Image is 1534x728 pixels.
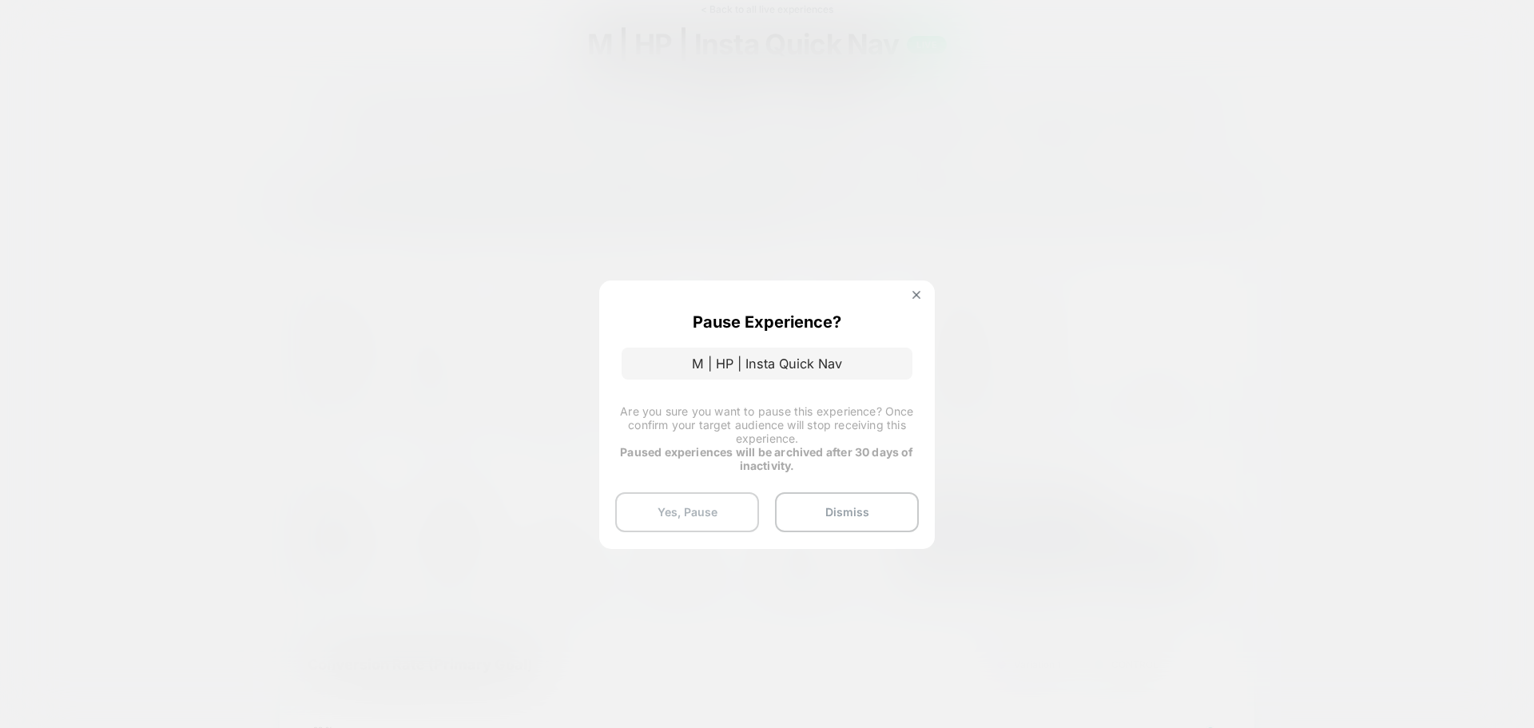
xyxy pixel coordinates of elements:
p: Pause Experience? [693,312,841,332]
p: M | HP | Insta Quick Nav [622,348,912,380]
strong: Paused experiences will be archived after 30 days of inactivity. [620,445,913,472]
span: Are you sure you want to pause this experience? Once confirm your target audience will stop recei... [620,404,913,445]
button: Dismiss [775,492,919,532]
img: close [912,291,920,299]
button: Yes, Pause [615,492,759,532]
